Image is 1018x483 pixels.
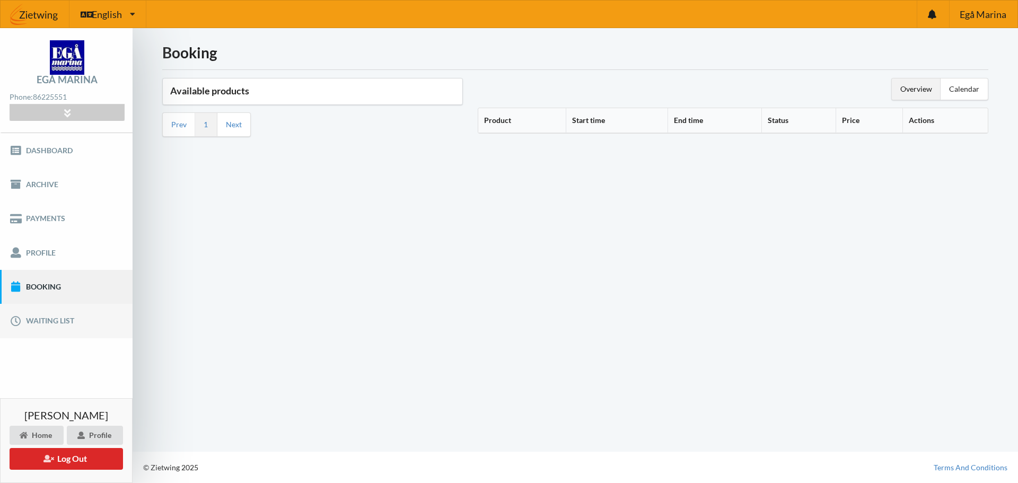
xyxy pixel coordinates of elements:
[92,10,122,19] span: English
[836,108,903,133] th: Price
[478,108,566,133] th: Product
[10,90,124,104] div: Phone:
[37,75,98,84] div: Egå Marina
[67,426,123,445] div: Profile
[668,108,761,133] th: End time
[226,120,242,129] a: Next
[170,85,455,97] h3: Available products
[902,108,988,133] th: Actions
[761,108,836,133] th: Status
[24,410,108,420] span: [PERSON_NAME]
[10,426,64,445] div: Home
[162,43,988,62] h1: Booking
[566,108,668,133] th: Start time
[934,462,1007,473] a: Terms And Conditions
[204,120,208,129] a: 1
[10,448,123,470] button: Log Out
[892,78,941,100] div: Overview
[33,92,67,101] strong: 86225551
[941,78,988,100] div: Calendar
[960,10,1006,19] span: Egå Marina
[50,40,84,75] img: logo
[171,120,187,129] a: Prev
